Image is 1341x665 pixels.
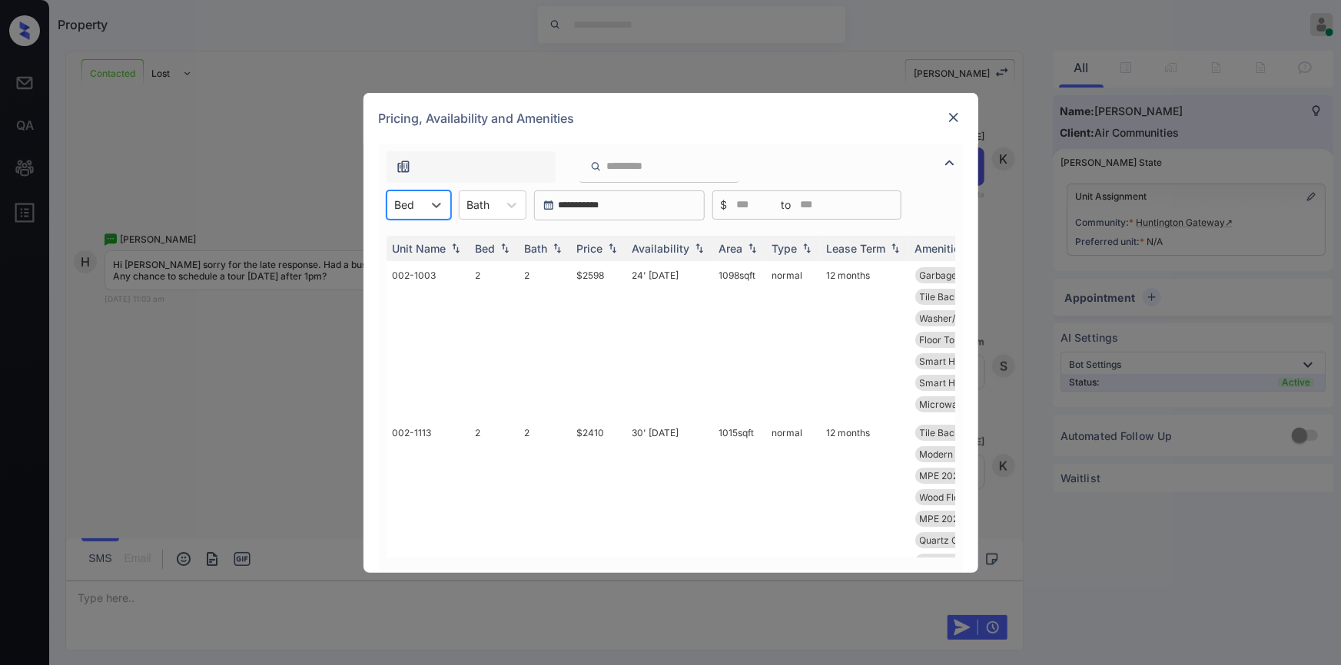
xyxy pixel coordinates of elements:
[448,243,463,253] img: sorting
[920,491,993,503] span: Wood Floor 2014
[387,419,470,619] td: 002-1113
[920,270,1000,281] span: Garbage disposa...
[525,242,548,255] div: Bath
[549,243,565,253] img: sorting
[920,377,1004,389] span: Smart Home Ther...
[920,427,988,438] span: Tile Backsplash
[920,556,995,567] span: Paint Color Cha...
[571,261,626,419] td: $2598
[692,243,707,253] img: sorting
[470,419,519,619] td: 2
[941,154,959,172] img: icon-zuma
[920,513,1004,524] span: MPE 2024 Hallwa...
[605,243,620,253] img: sorting
[745,243,760,253] img: sorting
[476,242,496,255] div: Bed
[497,243,513,253] img: sorting
[799,243,815,253] img: sorting
[766,261,821,419] td: normal
[915,242,967,255] div: Amenities
[920,534,992,546] span: Quartz Counters
[577,242,603,255] div: Price
[920,448,1000,460] span: Modern Cabinetr...
[920,399,969,410] span: Microwave
[920,356,1005,367] span: Smart Home Door...
[821,261,909,419] td: 12 months
[827,242,886,255] div: Lease Term
[626,419,713,619] td: 30' [DATE]
[519,419,571,619] td: 2
[396,159,411,174] img: icon-zuma
[920,291,988,303] span: Tile Backsplash
[920,334,989,346] span: Floor To Ceilin...
[393,242,446,255] div: Unit Name
[920,470,1002,481] span: MPE 2025 Lobby,...
[766,419,821,619] td: normal
[721,197,728,213] span: $
[571,419,626,619] td: $2410
[387,261,470,419] td: 002-1003
[470,261,519,419] td: 2
[772,242,798,255] div: Type
[632,242,690,255] div: Availability
[782,197,792,213] span: to
[888,243,903,253] img: sorting
[590,160,602,174] img: icon-zuma
[821,419,909,619] td: 12 months
[713,419,766,619] td: 1015 sqft
[719,242,743,255] div: Area
[920,313,981,324] span: Washer/Dryer
[946,110,961,125] img: close
[626,261,713,419] td: 24' [DATE]
[363,93,978,144] div: Pricing, Availability and Amenities
[713,261,766,419] td: 1098 sqft
[519,261,571,419] td: 2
